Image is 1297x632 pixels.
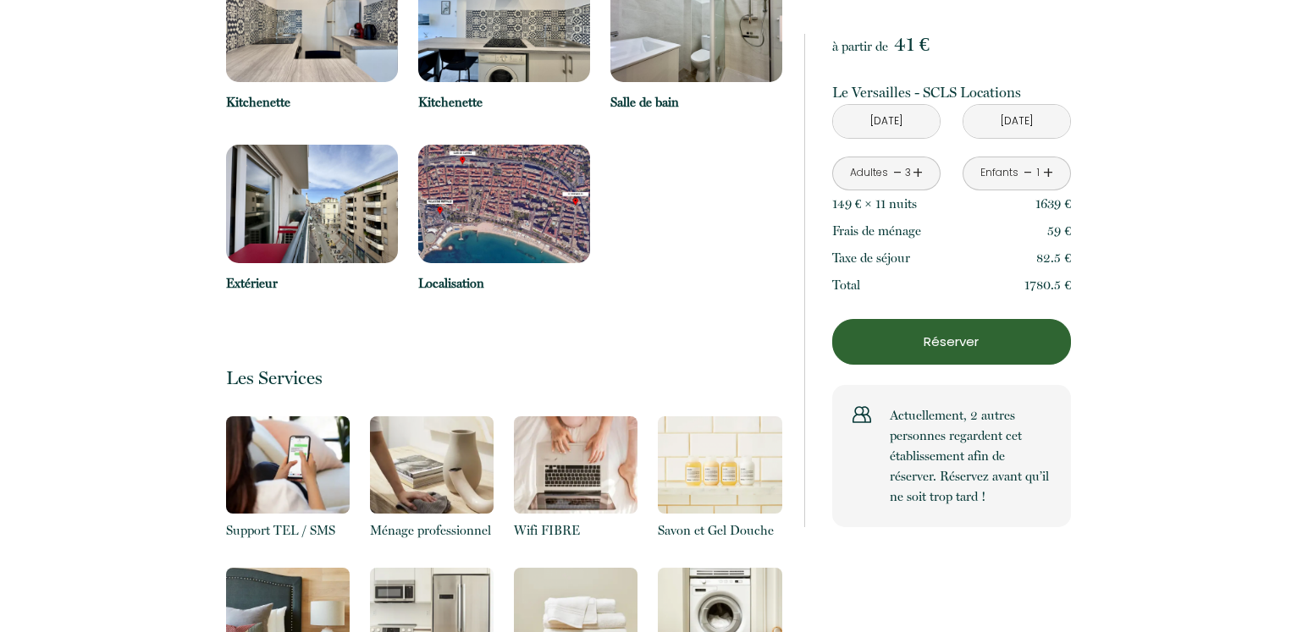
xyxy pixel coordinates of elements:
a: - [893,160,902,186]
p: Extérieur [226,273,398,294]
div: Adultes [850,165,888,181]
p: 149 € × 11 nuit [832,194,917,214]
img: users [853,405,871,424]
input: Arrivée [833,105,940,138]
img: 16317118538936.png [514,416,637,514]
img: 1631711882769.png [370,416,494,514]
p: Actuellement, 2 autres personnes regardent cet établissement afin de réserver. Réservez avant qu’... [890,405,1051,507]
p: Salle de bain [610,92,782,113]
button: Réserver [832,319,1071,365]
a: - [1024,160,1033,186]
span: 41 € [894,32,930,56]
p: 59 € [1047,221,1071,241]
p: Total [832,275,860,295]
p: Ménage professionnel [370,520,494,541]
span: s [912,196,917,212]
p: Localisation [418,273,590,294]
p: Kitchenette [226,92,398,113]
p: Kitchenette [418,92,590,113]
img: 17454206599662.jpg [418,145,590,263]
div: Enfants [980,165,1018,181]
div: 1 [1035,165,1043,181]
p: Frais de ménage [832,221,921,241]
img: 17454206493263.jpeg [226,145,398,263]
p: Les Services [226,366,781,389]
span: à partir de [832,39,888,54]
p: Savon et Gel Douche [658,520,781,541]
img: 16321164693103.png [226,416,350,514]
p: 82.5 € [1036,248,1071,268]
a: + [913,160,923,186]
p: 1639 € [1035,194,1071,214]
input: Départ [963,105,1070,138]
a: + [1043,160,1053,186]
img: 16317118070204.png [658,416,781,514]
p: Le Versailles - SCLS Locations [832,80,1071,104]
p: Taxe de séjour [832,248,910,268]
p: Wifi FIBRE [514,520,637,541]
p: Réserver [838,332,1065,352]
p: Support TEL / SMS [226,520,350,541]
p: 1780.5 € [1024,275,1071,295]
div: 3 [903,165,912,181]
